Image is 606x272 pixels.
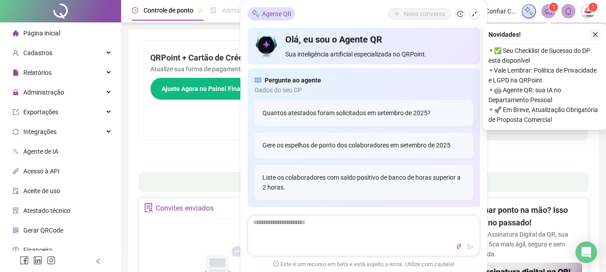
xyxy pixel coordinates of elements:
span: ⚬ Vale Lembrar: Política de Privacidade e LGPD na QRPoint [488,65,601,85]
p: Com a Assinatura Digital da QR, sua gestão fica mais ágil, segura e sem papelada. [468,229,582,259]
span: facebook [20,256,29,265]
span: Admissão digital [222,7,268,14]
span: api [13,168,19,174]
span: Dados do seu DP [255,85,473,95]
button: Nova conversa [388,9,451,19]
span: Controle de ponto [144,7,193,14]
div: Liste os colaboradores com saldo positivo de banco de horas superior a 2 horas. [255,165,473,200]
span: solution [13,207,19,214]
span: Ajuste Agora no Painel Financeiro [161,84,258,94]
span: ⚬ 🤖 Agente QR: sua IA no Departamento Pessoal [488,85,601,105]
span: qrcode [13,227,19,233]
div: Convites enviados [156,201,214,216]
span: Atestado técnico [23,207,70,214]
span: shrink [471,11,478,17]
span: dollar [13,247,19,253]
span: ⚬ 🚀 Em Breve, Atualização Obrigatória de Proposta Comercial [488,105,601,125]
span: exclamation-circle [273,261,279,267]
span: Cadastros [23,49,52,56]
span: lock [13,89,19,95]
span: Aceite de uso [23,187,60,194]
span: read [255,75,261,85]
span: audit [13,188,19,194]
span: Agente de IA [23,148,58,155]
span: Pergunte ao agente [265,75,321,85]
span: thunderbolt [456,244,462,250]
p: Atualize sua forma de pagamento e evite transtornos com boletos. [150,64,353,74]
span: Sua inteligência artificial especializada no QRPoint. [285,49,472,59]
span: Página inicial [23,30,60,37]
span: linkedin [33,256,42,265]
button: Ajuste Agora no Painel Financeiro [150,78,279,100]
span: pushpin [197,8,202,13]
span: bell [564,7,572,15]
h4: Olá, eu sou o Agente QR [285,33,472,46]
button: thunderbolt [453,242,464,252]
span: home [13,30,19,36]
span: Integrações [23,128,57,135]
span: export [13,109,19,115]
span: instagram [47,256,56,265]
button: send [465,242,476,252]
span: Acesso à API [23,168,60,175]
span: Novidades ! [488,30,521,39]
img: 31516 [581,4,595,18]
span: user-add [13,50,19,56]
span: Este é um recurso em beta e está sujeito a erros. Utilize com cautela! [273,260,454,269]
span: file [13,69,19,76]
span: Relatórios [23,69,52,76]
div: Open Intercom Messenger [575,242,597,263]
span: Confiar Consultoria [485,6,516,16]
div: Agente QR [248,7,295,21]
div: Gere os espelhos de ponto dos colaboradores em setembro de 2025. [255,133,473,158]
img: sparkle-icon.fc2bf0ac1784a2077858766a79e2daf3.svg [251,9,260,19]
span: solution [144,203,153,212]
span: ⚬ ✅ Seu Checklist de Sucesso do DP está disponível [488,46,601,65]
span: sync [13,129,19,135]
span: left [95,258,101,264]
span: history [457,11,463,17]
span: 1 [552,4,555,10]
sup: 1 [549,3,558,12]
h2: Assinar ponto na mão? Isso ficou no passado! [468,204,582,229]
div: Quantos atestados foram solicitados em setembro de 2025? [255,100,473,125]
span: Financeiro [23,246,52,254]
img: sparkle-icon.fc2bf0ac1784a2077858766a79e2daf3.svg [524,6,534,16]
img: icon [255,33,279,59]
span: file-done [210,7,217,13]
span: close [592,31,598,38]
span: Administração [23,89,64,96]
span: clock-circle [132,7,138,13]
span: Gerar QRCode [23,227,63,234]
span: 1 [592,4,595,10]
sup: Atualize o seu contato no menu Meus Dados [589,3,597,12]
span: notification [545,7,553,15]
h2: QRPoint + Cartão de Crédito = Mais Facilidade! [150,52,353,64]
span: Exportações [23,108,58,116]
